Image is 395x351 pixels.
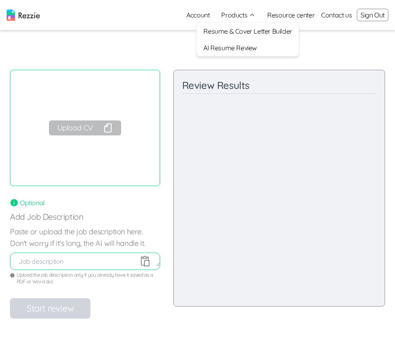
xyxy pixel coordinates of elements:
a: Contact us [321,10,352,20]
a: AI Resume Review [197,39,298,56]
div: Review Results [182,79,376,94]
a: Resource center [267,10,315,20]
label: Paste or upload the job description here. Don't worry if it's long, the AI will handle it. [10,226,160,249]
div: Optional [10,198,160,208]
button: Products [221,10,256,20]
div: Upload the job description only if you already have it saved as a PDF or Word doc [10,272,160,285]
a: Account [180,7,216,23]
button: Start review [10,298,90,319]
p: Add Job Description [10,211,160,223]
button: Sign Out [357,9,388,21]
a: Resume & Cover Letter Builder [197,23,298,39]
button: Upload CV [49,120,121,135]
img: logo [7,10,40,21]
